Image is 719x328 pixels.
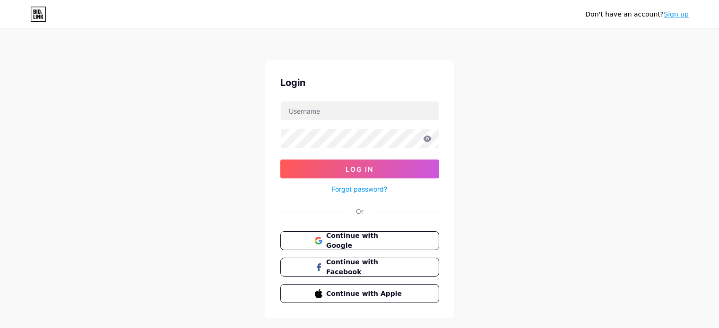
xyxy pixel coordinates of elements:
[356,206,364,216] div: Or
[346,165,373,173] span: Log In
[280,258,439,277] button: Continue with Facebook
[326,231,404,251] span: Continue with Google
[585,9,689,19] div: Don't have an account?
[326,257,404,277] span: Continue with Facebook
[280,231,439,250] button: Continue with Google
[280,76,439,90] div: Login
[664,10,689,18] a: Sign up
[326,289,404,299] span: Continue with Apple
[280,284,439,303] button: Continue with Apple
[280,160,439,178] button: Log In
[332,184,387,194] a: Forgot password?
[281,101,439,120] input: Username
